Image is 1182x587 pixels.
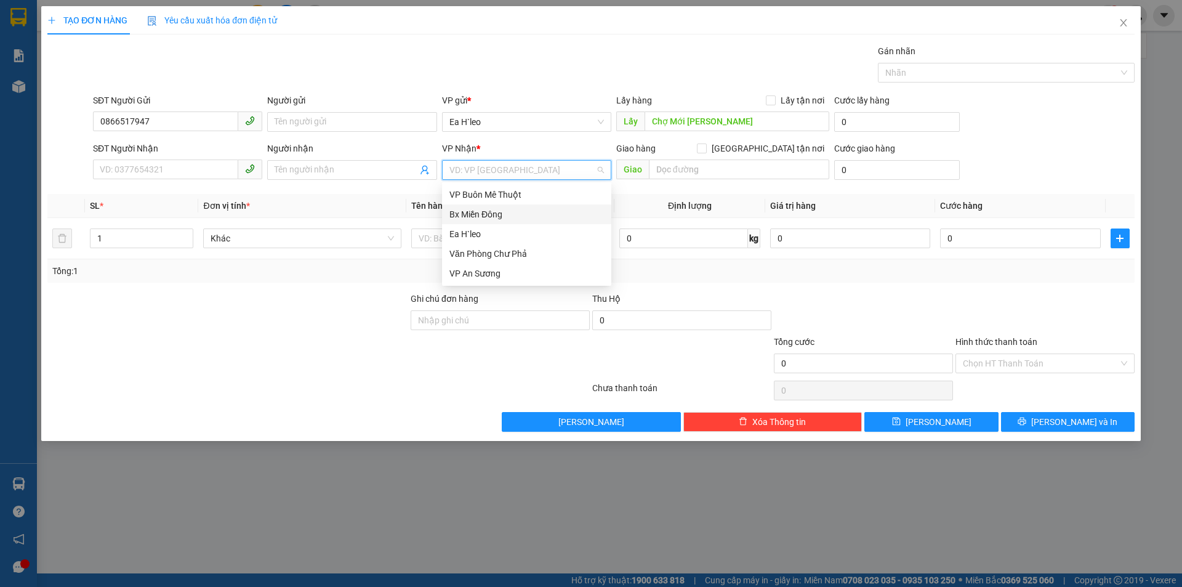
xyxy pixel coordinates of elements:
div: Ea H`leo [442,224,611,244]
div: SĐT Người Nhận [93,142,262,155]
div: Văn Phòng Chư Phả [449,247,604,261]
input: 0 [770,229,930,248]
span: Ea H`leo [449,113,604,131]
input: VD: Bàn, Ghế [411,229,609,248]
span: Xóa Thông tin [752,415,806,429]
span: phone [245,164,255,174]
div: Người gửi [267,94,436,107]
span: Giá trị hàng [770,201,816,211]
input: Cước giao hàng [834,160,960,180]
div: VP gửi [442,94,611,107]
div: VP Buôn Mê Thuột [449,188,604,201]
div: VP An Sương [442,264,611,283]
span: [PERSON_NAME] [906,415,971,429]
span: SL [90,201,100,211]
div: Bx Miền Đông [449,208,604,221]
span: save [892,417,901,427]
div: SĐT Người Gửi [93,94,262,107]
span: Khác [211,229,394,248]
button: save[PERSON_NAME] [864,412,998,432]
label: Hình thức thanh toán [955,337,1037,347]
button: delete [52,229,72,248]
span: kg [748,229,760,248]
span: Cước hàng [940,201,983,211]
span: printer [1018,417,1026,427]
div: Người nhận [267,142,436,155]
span: Định lượng [668,201,712,211]
span: TẠO ĐƠN HÀNG [47,15,127,25]
input: Dọc đường [649,160,829,179]
div: VP An Sương [449,267,604,280]
span: [GEOGRAPHIC_DATA] tận nơi [707,142,829,155]
div: Văn Phòng Chư Phả [442,244,611,264]
button: [PERSON_NAME] [502,412,681,432]
div: Tổng: 1 [52,264,456,278]
img: icon [147,16,157,26]
span: plus [1111,233,1129,243]
span: Giao [616,160,649,179]
span: Lấy hàng [616,95,652,105]
span: Lấy tận nơi [776,94,829,107]
label: Gán nhãn [878,46,915,56]
span: Yêu cầu xuất hóa đơn điện tử [147,15,277,25]
span: Lấy [616,111,645,131]
label: Ghi chú đơn hàng [411,294,478,304]
span: [PERSON_NAME] [558,415,624,429]
input: Dọc đường [645,111,829,131]
label: Cước giao hàng [834,144,895,153]
span: Giao hàng [616,144,656,153]
div: VP Buôn Mê Thuột [442,185,611,204]
span: Đơn vị tính [203,201,249,211]
button: printer[PERSON_NAME] và In [1001,412,1135,432]
span: delete [739,417,747,427]
span: Tổng cước [774,337,814,347]
button: plus [1111,229,1130,248]
span: phone [245,116,255,126]
div: Bx Miền Đông [442,204,611,224]
div: Chưa thanh toán [591,381,773,403]
input: Ghi chú đơn hàng [411,310,590,330]
div: Ea H`leo [449,227,604,241]
span: user-add [420,165,430,175]
span: plus [47,16,56,25]
input: Cước lấy hàng [834,112,960,132]
span: close [1119,18,1128,28]
button: deleteXóa Thông tin [683,412,862,432]
span: Thu Hộ [592,294,621,304]
label: Cước lấy hàng [834,95,890,105]
span: Tên hàng [411,201,448,211]
span: VP Nhận [442,144,476,153]
button: Close [1106,6,1141,41]
span: [PERSON_NAME] và In [1031,415,1117,429]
